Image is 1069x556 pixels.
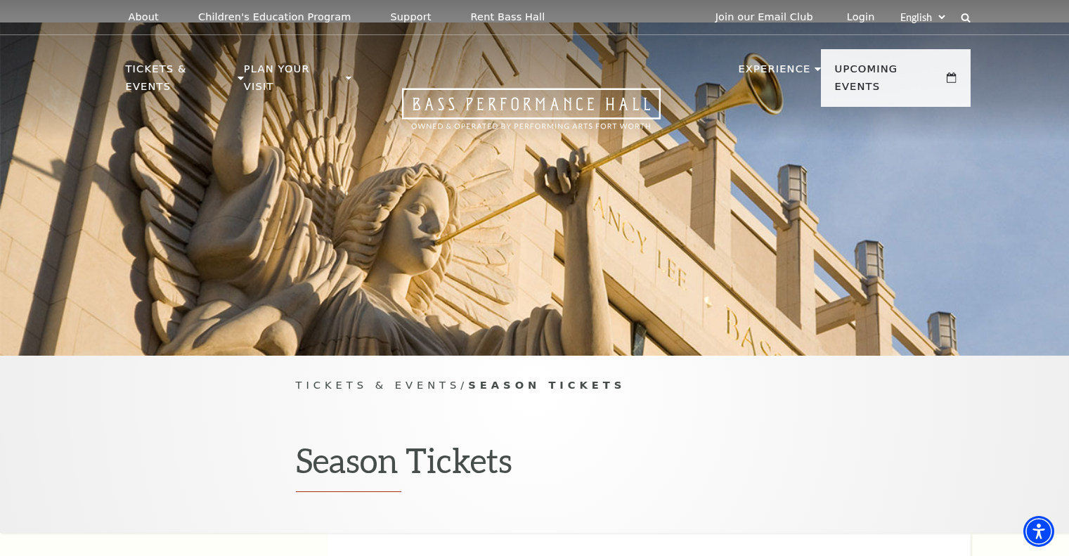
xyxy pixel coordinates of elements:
[244,60,342,103] p: Plan Your Visit
[898,11,947,24] select: Select:
[198,11,351,23] p: Children's Education Program
[129,11,159,23] p: About
[471,11,545,23] p: Rent Bass Hall
[296,440,774,492] h1: Season Tickets
[1023,516,1054,547] div: Accessibility Menu
[126,60,235,103] p: Tickets & Events
[351,88,711,142] a: Open this option
[391,11,432,23] p: Support
[468,379,626,391] span: Season Tickets
[296,379,461,391] span: Tickets & Events
[738,60,810,86] p: Experience
[296,377,774,394] p: /
[835,60,944,103] p: Upcoming Events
